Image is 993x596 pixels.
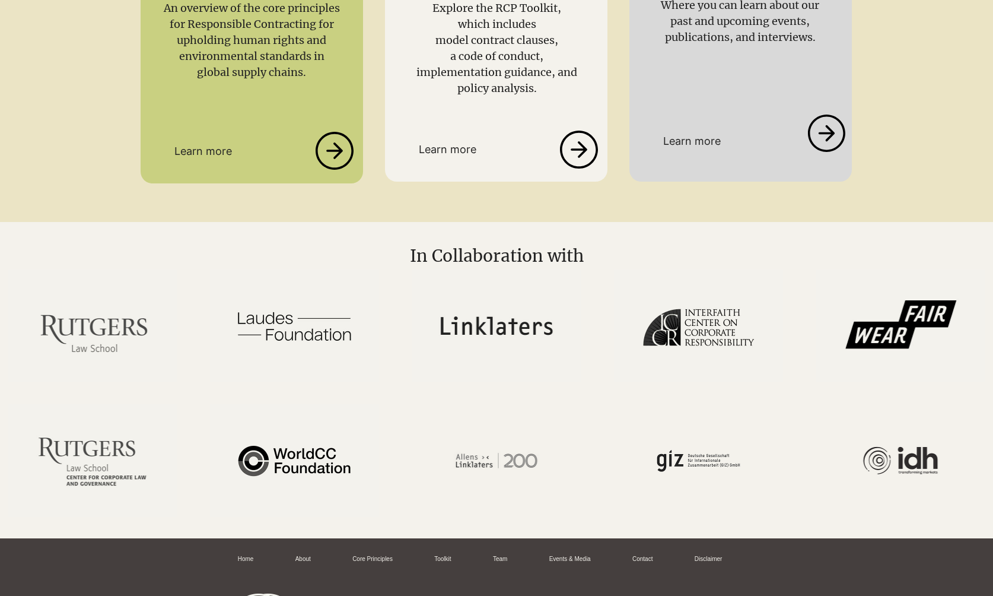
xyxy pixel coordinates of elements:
span: a code of conduct, [450,49,543,63]
span: model contract clauses, [435,33,558,47]
nav: Site [230,550,756,569]
a: Events & Media [549,555,591,564]
a: Core Principles [352,555,393,564]
span: In Collaboration with [410,245,584,267]
a: Team [493,555,507,564]
a: About [295,555,311,564]
span: Explore the RCP Toolkit, which includes [432,1,561,31]
img: idh_logo_rectangle.png [816,404,985,517]
img: giz_logo.png [614,404,783,517]
a: Home [238,555,254,564]
img: world_cc_edited.jpg [210,404,379,517]
img: allens_links_logo.png [412,404,581,517]
img: rutgers_corp_law_edited.jpg [8,404,177,517]
a: Toolkit [434,555,451,564]
a: Disclaimer [695,555,723,564]
img: ICCR_logo_edited.jpg [614,270,783,382]
span: An overview of the core principles for Responsible Contracting for upholding human rights and env... [164,1,340,79]
img: rutgers_law_logo_edited.jpg [8,270,177,382]
img: linklaters_logo_edited.jpg [412,270,581,382]
span: implementation guidance, and policy analysis. [416,65,577,95]
img: fairwear_logo_edited.jpg [816,270,985,382]
img: laudes_logo_edited.jpg [210,270,379,382]
a: Contact [632,555,653,564]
